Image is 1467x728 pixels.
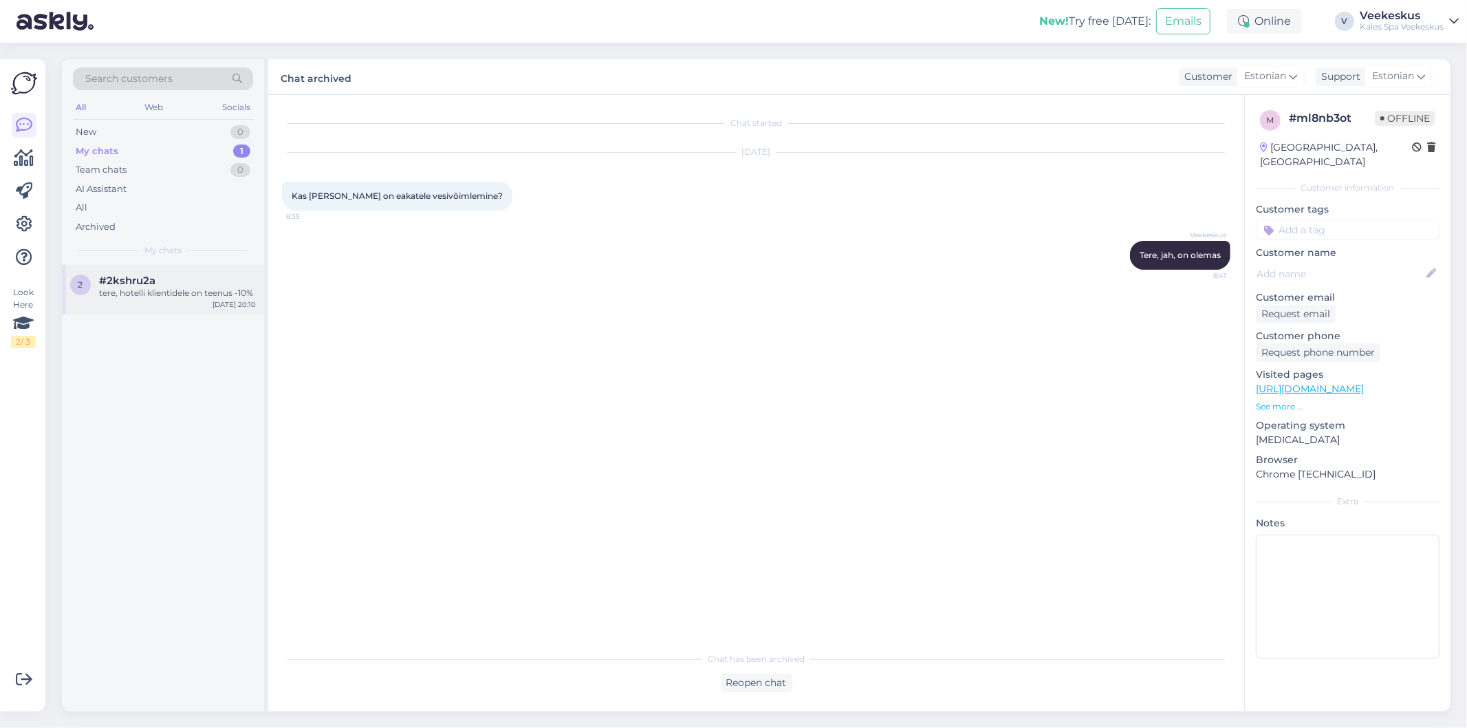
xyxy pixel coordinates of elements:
[73,98,89,116] div: All
[233,144,250,158] div: 1
[1256,329,1439,343] p: Customer phone
[1256,467,1439,482] p: Chrome [TECHNICAL_ID]
[708,653,805,665] span: Chat has been archived
[1256,182,1439,194] div: Customer information
[76,163,127,177] div: Team chats
[721,674,792,692] div: Reopen chat
[78,279,83,290] span: 2
[1267,115,1274,125] span: m
[1360,21,1444,32] div: Kales Spa Veekeskus
[281,67,351,86] label: Chat archived
[1039,13,1151,30] div: Try free [DATE]:
[1256,343,1380,362] div: Request phone number
[1039,14,1069,28] b: New!
[1179,69,1232,84] div: Customer
[76,220,116,234] div: Archived
[11,336,36,348] div: 2 / 3
[230,163,250,177] div: 0
[1140,250,1221,260] span: Tere, jah, on olemas
[1256,495,1439,508] div: Extra
[213,299,256,310] div: [DATE] 20:10
[11,286,36,348] div: Look Here
[1260,140,1412,169] div: [GEOGRAPHIC_DATA], [GEOGRAPHIC_DATA]
[1175,270,1226,281] span: 8:41
[1256,433,1439,447] p: [MEDICAL_DATA]
[1244,69,1286,84] span: Estonian
[85,72,173,86] span: Search customers
[1256,453,1439,467] p: Browser
[99,275,155,287] span: #2kshru2a
[1256,516,1439,531] p: Notes
[1256,305,1336,323] div: Request email
[99,287,256,299] div: tere, hotelli klientidele on teenus -10%
[1256,290,1439,305] p: Customer email
[76,201,87,215] div: All
[1256,383,1364,395] a: [URL][DOMAIN_NAME]
[1316,69,1360,84] div: Support
[1256,418,1439,433] p: Operating system
[286,211,338,222] span: 8:35
[1256,202,1439,217] p: Customer tags
[1257,266,1424,281] input: Add name
[142,98,166,116] div: Web
[1256,367,1439,382] p: Visited pages
[1335,12,1354,31] div: V
[282,146,1230,158] div: [DATE]
[230,125,250,139] div: 0
[11,70,37,96] img: Askly Logo
[1256,246,1439,260] p: Customer name
[1175,230,1226,240] span: Veekeskus
[1156,8,1210,34] button: Emails
[1256,400,1439,413] p: See more ...
[76,182,127,196] div: AI Assistant
[1289,110,1375,127] div: # ml8nb3ot
[1372,69,1414,84] span: Estonian
[1256,220,1439,240] input: Add a tag
[76,144,118,158] div: My chats
[219,98,253,116] div: Socials
[1227,9,1302,34] div: Online
[144,244,182,257] span: My chats
[76,125,96,139] div: New
[292,191,503,201] span: Kas [PERSON_NAME] on eakatele vesivõimlemine?
[1360,10,1459,32] a: VeekeskusKales Spa Veekeskus
[1375,111,1435,126] span: Offline
[1360,10,1444,21] div: Veekeskus
[282,117,1230,129] div: Chat started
